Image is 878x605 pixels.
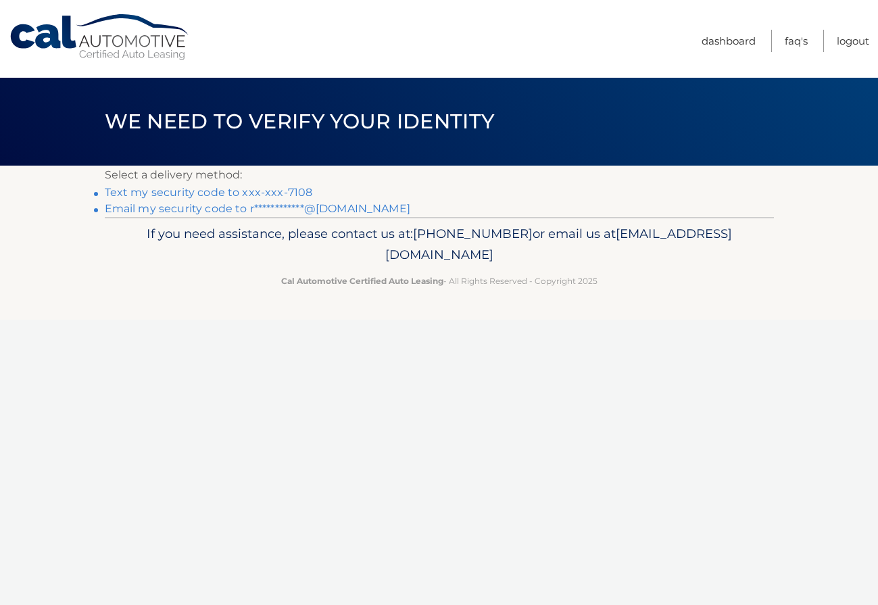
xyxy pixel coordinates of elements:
[785,30,808,52] a: FAQ's
[105,166,774,185] p: Select a delivery method:
[105,109,495,134] span: We need to verify your identity
[837,30,869,52] a: Logout
[114,223,765,266] p: If you need assistance, please contact us at: or email us at
[9,14,191,62] a: Cal Automotive
[281,276,443,286] strong: Cal Automotive Certified Auto Leasing
[702,30,756,52] a: Dashboard
[413,226,533,241] span: [PHONE_NUMBER]
[114,274,765,288] p: - All Rights Reserved - Copyright 2025
[105,186,313,199] a: Text my security code to xxx-xxx-7108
